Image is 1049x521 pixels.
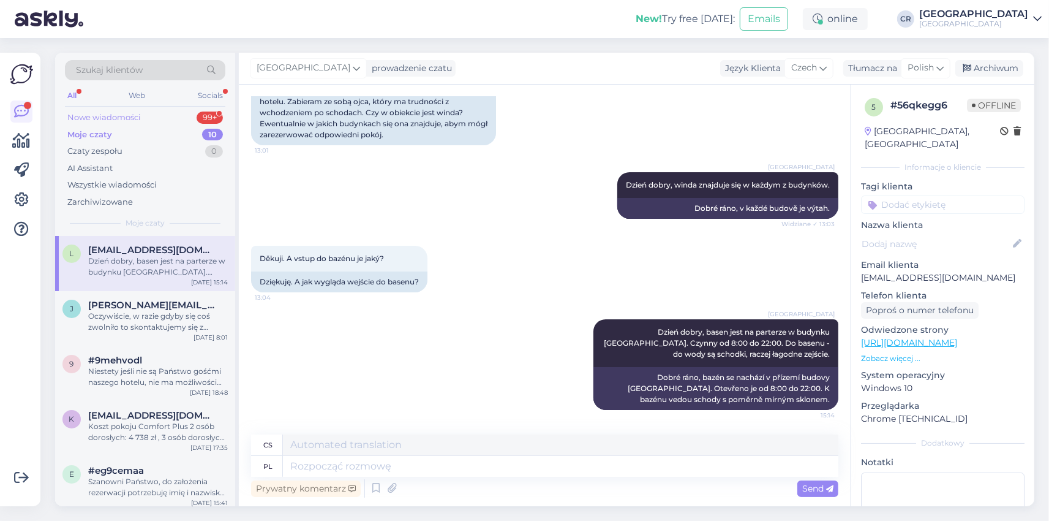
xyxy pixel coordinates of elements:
[720,62,781,75] div: Język Klienta
[861,302,979,319] div: Poproś o numer telefonu
[205,145,223,158] div: 0
[251,272,427,292] div: Dziękuję. A jak wygląda wejście do basenu?
[908,61,934,75] span: Polish
[919,19,1028,29] div: [GEOGRAPHIC_DATA]
[890,98,967,113] div: # 56qkegg6
[67,145,122,158] div: Czaty zespołu
[861,400,1025,413] p: Przeglądarka
[862,237,1010,251] input: Dodaj nazwę
[251,80,496,145] div: Dzień dobry, byłbym zainteresowany pobytem w Państwa hotelu. Zabieram ze sobą ojca, który ma trud...
[781,219,835,229] span: Widziane ✓ 13:03
[636,13,662,25] b: New!
[955,60,1023,77] div: Archiwum
[897,10,914,28] div: CR
[740,7,788,31] button: Emails
[70,249,74,258] span: l
[69,470,74,479] span: e
[76,64,143,77] span: Szukaj klientów
[88,355,142,366] span: #9mehvodl
[789,411,835,420] span: 15:14
[251,481,361,497] div: Prywatny komentarz
[768,310,835,319] span: [GEOGRAPHIC_DATA]
[65,88,79,104] div: All
[919,9,1042,29] a: [GEOGRAPHIC_DATA][GEOGRAPHIC_DATA]
[861,324,1025,337] p: Odwiedzone strony
[263,435,273,455] div: cs
[88,410,216,421] span: klaudia.skoczylas02@gmail.com
[88,256,228,278] div: Dzień dobry, basen jest na parterze w budynku [GEOGRAPHIC_DATA]. Czynny od 8:00 do 22:00. Do base...
[260,254,384,263] span: Děkuji. A vstup do bazénu je jaký?
[202,129,223,141] div: 10
[195,88,225,104] div: Socials
[190,443,228,452] div: [DATE] 17:35
[191,498,228,508] div: [DATE] 15:41
[861,180,1025,193] p: Tagi klienta
[88,465,144,476] span: #eg9cemaa
[861,438,1025,449] div: Dodatkowy
[872,102,876,112] span: 5
[861,413,1025,425] p: Chrome [TECHNICAL_ID]
[861,337,957,348] a: [URL][DOMAIN_NAME]
[967,99,1021,112] span: Offline
[843,62,897,75] div: Tłumacz na
[257,61,350,75] span: [GEOGRAPHIC_DATA]
[604,327,832,359] span: Dzień dobry, basen jest na parterze w budynku [GEOGRAPHIC_DATA]. Czynny od 8:00 do 22:00. Do base...
[768,162,835,172] span: [GEOGRAPHIC_DATA]
[88,366,228,388] div: Niestety jeśli nie są Państwo gośćmi naszego hotelu, nie ma możliwości skorzystania z basenu. Jes...
[861,162,1025,173] div: Informacje o kliencie
[861,259,1025,272] p: Email klienta
[191,278,228,287] div: [DATE] 15:14
[88,311,228,333] div: Oczywiście, w razie gdyby się coś zwolniło to skontaktujemy się z Państwem.
[88,421,228,443] div: Koszt pokoju Comfort Plus 2 osób dorosłych: 4 738 zł , 3 osób dorosłych 6 295 zł , 2 osób dorosły...
[367,62,452,75] div: prowadzenie czatu
[861,382,1025,395] p: Windows 10
[67,129,112,141] div: Moje czaty
[70,304,73,313] span: j
[617,198,838,219] div: Dobré ráno, v každé budově je výtah.
[861,369,1025,382] p: System operacyjny
[861,272,1025,284] p: [EMAIL_ADDRESS][DOMAIN_NAME]
[67,179,157,191] div: Wszystkie wiadomości
[919,9,1028,19] div: [GEOGRAPHIC_DATA]
[861,456,1025,469] p: Notatki
[865,125,1000,151] div: [GEOGRAPHIC_DATA], [GEOGRAPHIC_DATA]
[791,61,817,75] span: Czech
[69,414,75,424] span: k
[593,367,838,410] div: Dobré ráno, bazén se nachází v přízemí budovy [GEOGRAPHIC_DATA]. Otevřeno je od 8:00 do 22:00. K ...
[67,162,113,175] div: AI Assistant
[67,112,141,124] div: Nowe wiadomości
[190,388,228,397] div: [DATE] 18:48
[861,289,1025,302] p: Telefon klienta
[67,196,133,208] div: Zarchiwizowane
[88,300,216,311] span: jitka.solomova@seznam.cz
[70,359,74,368] span: 9
[636,12,735,26] div: Try free [DATE]:
[10,63,33,86] img: Askly Logo
[626,180,830,189] span: Dzień dobry, winda znajduje się w każdym z budynków.
[197,112,223,124] div: 99+
[803,8,868,30] div: online
[126,218,165,229] span: Moje czaty
[861,196,1025,214] input: Dodać etykietę
[861,219,1025,232] p: Nazwa klienta
[194,333,228,342] div: [DATE] 8:01
[255,293,301,302] span: 13:04
[88,476,228,498] div: Szanowni Państwo, do założenia rezerwacji potrzebuję imię i nazwisko, numer telefonu oraz adres m...
[861,353,1025,364] p: Zobacz więcej ...
[263,456,273,477] div: pl
[802,483,833,494] span: Send
[88,245,216,256] span: luciejindrova@centrum.cz
[127,88,148,104] div: Web
[255,146,301,155] span: 13:01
